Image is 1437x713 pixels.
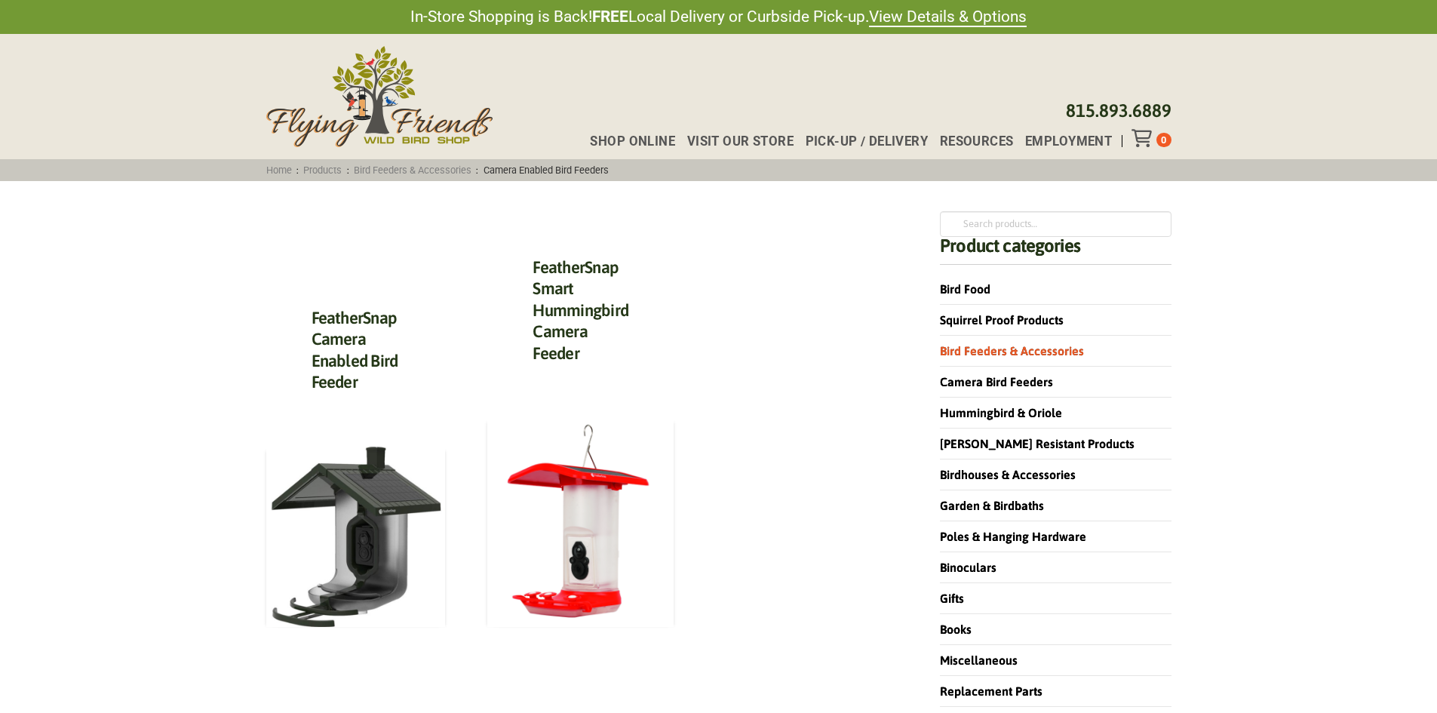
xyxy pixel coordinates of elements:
a: Resources [928,135,1013,148]
a: Garden & Birdbaths [940,499,1044,512]
a: Shop Online [578,135,674,148]
a: Camera Bird Feeders [940,375,1053,389]
div: Toggle Off Canvas Content [1131,129,1156,147]
a: Squirrel Proof Products [940,313,1064,327]
a: Bird Feeders & Accessories [940,344,1084,358]
a: FeatherSnap Camera Enabled Bird Feeder [312,308,398,392]
a: Books [940,622,972,636]
a: FeatherSnap Smart Hummingbird Camera Feeder [533,257,628,363]
input: Search products… [940,211,1171,237]
span: Employment [1025,135,1112,148]
span: Pick-up / Delivery [806,135,929,148]
a: Miscellaneous [940,653,1018,667]
img: Flying Friends Wild Bird Shop Logo [266,46,493,147]
a: Pick-up / Delivery [794,135,928,148]
h4: Product categories [940,237,1171,265]
span: 0 [1161,134,1166,146]
a: Replacement Parts [940,684,1042,698]
a: Employment [1013,135,1112,148]
a: [PERSON_NAME] Resistant Products [940,437,1135,450]
a: Birdhouses & Accessories [940,468,1076,481]
a: Visit Our Store [675,135,794,148]
a: View Details & Options [869,8,1027,27]
a: Bird Food [940,282,990,296]
span: Visit Our Store [687,135,794,148]
a: Gifts [940,592,964,605]
a: Home [261,164,296,176]
span: : : : [261,164,613,176]
a: Poles & Hanging Hardware [940,530,1086,543]
a: Products [299,164,347,176]
strong: FREE [592,8,628,26]
a: Binoculars [940,561,996,574]
span: Resources [940,135,1014,148]
a: Bird Feeders & Accessories [349,164,477,176]
span: Shop Online [590,135,675,148]
span: Camera Enabled Bird Feeders [478,164,613,176]
a: Hummingbird & Oriole [940,406,1062,420]
span: In-Store Shopping is Back! Local Delivery or Curbside Pick-up. [410,6,1027,28]
a: 815.893.6889 [1066,100,1171,121]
